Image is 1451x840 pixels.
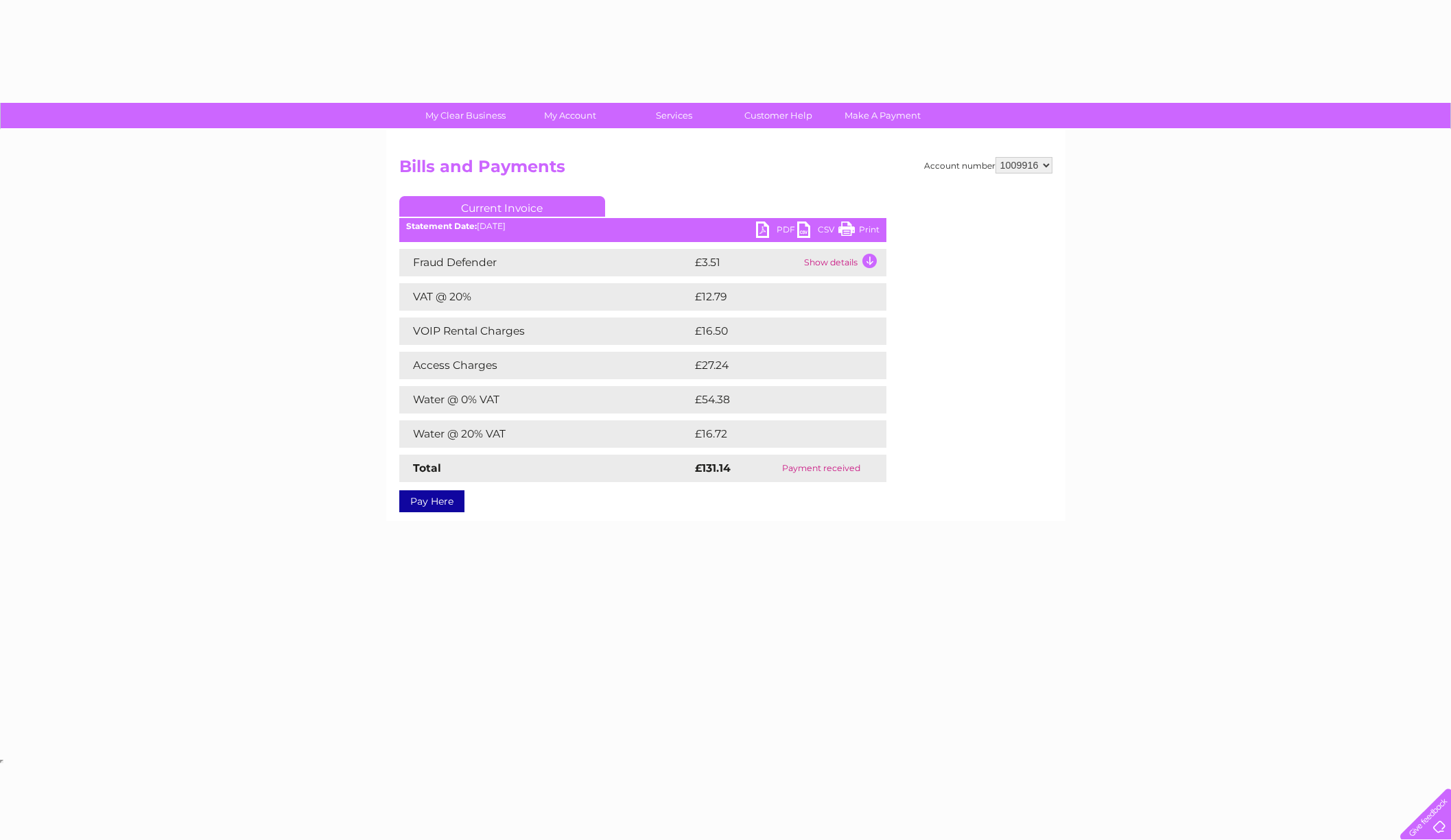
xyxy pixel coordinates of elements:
td: Payment received [756,455,886,482]
a: PDF [756,221,797,241]
td: £54.38 [692,386,859,413]
td: Fraud Defender [399,249,692,276]
td: £12.79 [692,283,858,311]
a: Customer Help [722,103,835,128]
td: Access Charges [399,352,692,379]
td: VOIP Rental Charges [399,317,692,345]
td: £3.51 [692,249,801,276]
a: Make A Payment [826,103,939,128]
td: Show details [801,249,886,276]
strong: £131.14 [695,461,731,475]
div: Account number [924,157,1052,173]
td: £27.24 [692,352,858,379]
a: CSV [797,221,838,241]
a: Services [617,103,731,128]
a: Print [838,221,880,241]
a: Pay Here [399,490,464,512]
div: [DATE] [399,221,886,231]
a: My Clear Business [409,103,522,128]
td: Water @ 20% VAT [399,420,692,448]
b: Statement Date: [406,221,477,231]
td: £16.72 [692,420,858,448]
strong: Total [413,461,441,475]
h2: Bills and Payments [399,157,1052,183]
a: Current Invoice [399,196,605,217]
td: Water @ 0% VAT [399,386,692,413]
td: £16.50 [692,317,858,345]
a: My Account [513,103,626,128]
td: VAT @ 20% [399,283,692,311]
